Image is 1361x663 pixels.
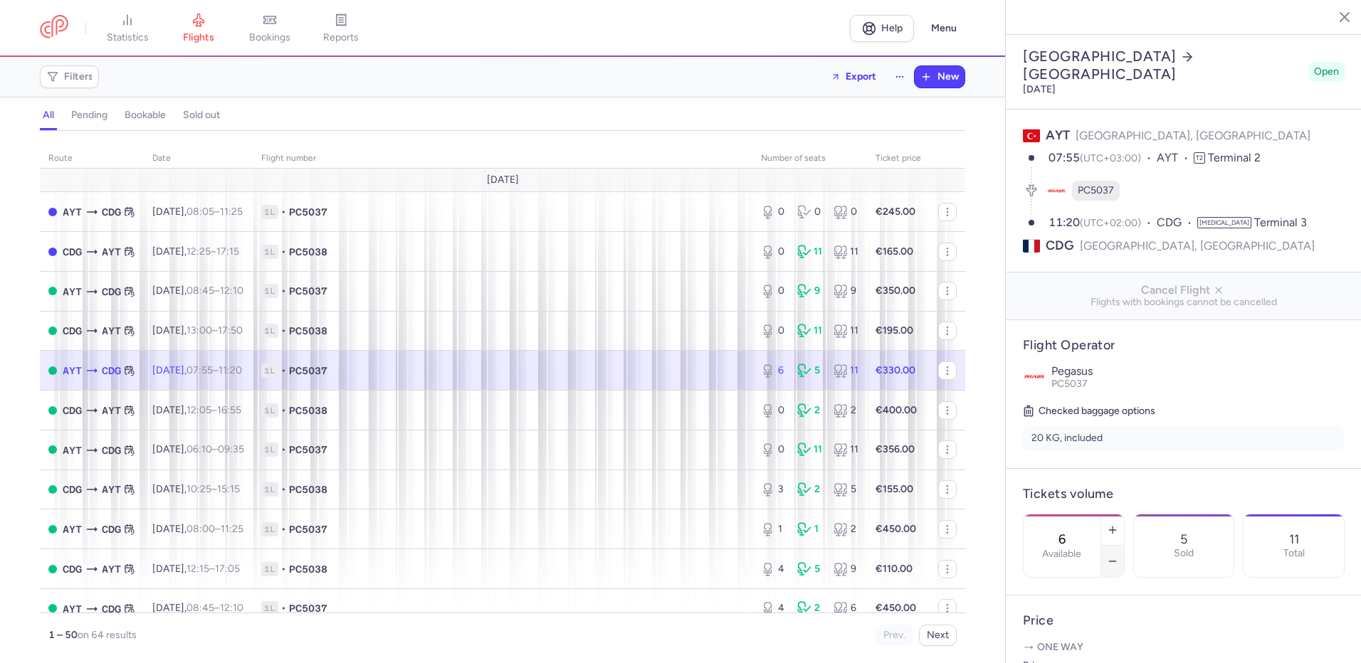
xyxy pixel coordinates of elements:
[152,364,242,376] span: [DATE],
[915,66,965,87] button: New
[797,442,822,457] div: 11
[289,403,327,418] span: PC5038
[1080,237,1315,255] span: [GEOGRAPHIC_DATA], [GEOGRAPHIC_DATA]
[1023,403,1345,420] h5: Checked baggage options
[850,15,914,42] a: Help
[1157,150,1194,166] span: AYT
[289,562,327,576] span: PC5038
[834,442,858,457] div: 11
[1017,284,1350,297] span: Cancel Flight
[797,284,822,298] div: 9
[834,364,858,378] div: 11
[63,363,82,378] span: AYT
[1174,548,1194,559] p: Sold
[40,15,68,41] a: CitizenPlane red outlined logo
[261,245,278,259] span: 1L
[876,206,915,218] strong: €245.00
[797,245,822,259] div: 11
[78,629,137,641] span: on 64 results
[217,404,241,416] time: 16:55
[797,562,822,576] div: 5
[1080,152,1141,164] span: (UTC+03:00)
[761,482,786,497] div: 3
[867,148,930,169] th: Ticket price
[937,71,959,83] span: New
[152,206,243,218] span: [DATE],
[186,285,243,297] span: –
[102,244,121,260] span: AYT
[281,442,286,457] span: •
[761,403,786,418] div: 0
[186,483,240,495] span: –
[876,483,913,495] strong: €155.00
[261,442,278,457] span: 1L
[1023,486,1345,502] h4: Tickets volume
[1017,297,1350,308] span: Flights with bookings cannot be cancelled
[876,324,913,336] strong: €195.00
[63,403,82,418] span: CDG
[71,109,107,122] h4: pending
[1076,129,1310,142] span: [GEOGRAPHIC_DATA], [GEOGRAPHIC_DATA]
[102,363,121,378] span: CDG
[40,148,144,169] th: route
[63,204,82,220] span: AYT
[186,443,244,455] span: –
[1046,181,1066,201] figure: PC airline logo
[64,71,93,83] span: Filters
[1314,65,1339,79] span: Open
[281,562,286,576] span: •
[289,482,327,497] span: PC5038
[249,31,290,44] span: bookings
[261,205,278,219] span: 1L
[183,31,214,44] span: flights
[43,109,54,122] h4: all
[281,403,286,418] span: •
[876,523,916,535] strong: €450.00
[834,324,858,338] div: 11
[761,522,786,536] div: 1
[876,602,916,614] strong: €450.00
[152,483,240,495] span: [DATE],
[186,602,243,614] span: –
[1197,217,1251,228] span: [MEDICAL_DATA]
[63,521,82,537] span: AYT
[761,601,786,615] div: 4
[253,148,752,169] th: Flight number
[1051,378,1088,390] span: PC5037
[186,602,214,614] time: 08:45
[1049,216,1080,229] time: 11:20
[761,364,786,378] div: 6
[1080,217,1141,229] span: (UTC+02:00)
[186,364,213,376] time: 07:55
[261,562,278,576] span: 1L
[1283,548,1305,559] p: Total
[183,109,220,122] h4: sold out
[63,323,82,339] span: CDG
[281,205,286,219] span: •
[1023,83,1056,95] time: [DATE]
[63,284,82,299] span: AYT
[919,625,957,646] button: Next
[186,324,212,336] time: 13:00
[1049,151,1080,164] time: 07:55
[152,523,243,535] span: [DATE],
[1078,184,1114,198] span: PC5037
[1254,216,1307,229] span: Terminal 3
[752,148,867,169] th: number of seats
[220,285,243,297] time: 12:10
[186,483,211,495] time: 10:25
[102,323,121,339] span: AYT
[923,15,965,42] button: Menu
[186,443,212,455] time: 06:10
[761,442,786,457] div: 0
[876,404,917,416] strong: €400.00
[281,522,286,536] span: •
[761,205,786,219] div: 0
[217,483,240,495] time: 15:15
[216,245,239,258] time: 17:15
[834,245,858,259] div: 11
[876,285,915,297] strong: €350.00
[797,601,822,615] div: 2
[261,601,278,615] span: 1L
[186,563,209,575] time: 12:15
